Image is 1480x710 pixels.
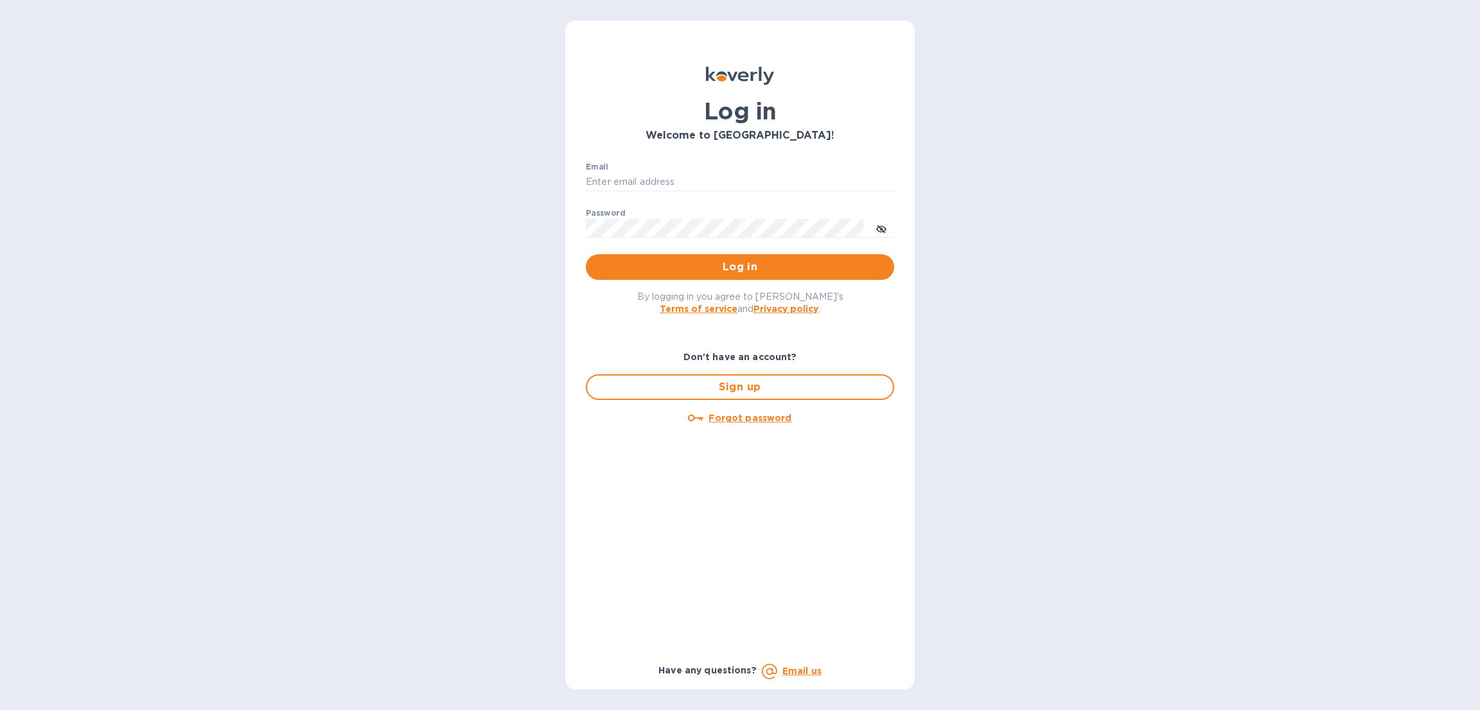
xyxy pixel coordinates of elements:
button: Sign up [586,374,894,400]
button: Log in [586,254,894,280]
u: Forgot password [709,413,791,423]
b: Don't have an account? [683,352,797,362]
span: Log in [596,259,884,275]
span: By logging in you agree to [PERSON_NAME]'s and . [637,291,843,314]
b: Have any questions? [658,665,757,675]
h1: Log in [586,98,894,125]
label: Password [586,209,625,217]
input: Enter email address [586,173,894,192]
h3: Welcome to [GEOGRAPHIC_DATA]! [586,130,894,142]
label: Email [586,163,608,171]
span: Sign up [597,379,883,395]
img: Koverly [706,67,774,85]
a: Terms of service [660,304,737,314]
a: Email us [782,666,822,676]
a: Privacy policy [753,304,818,314]
button: toggle password visibility [868,215,894,241]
